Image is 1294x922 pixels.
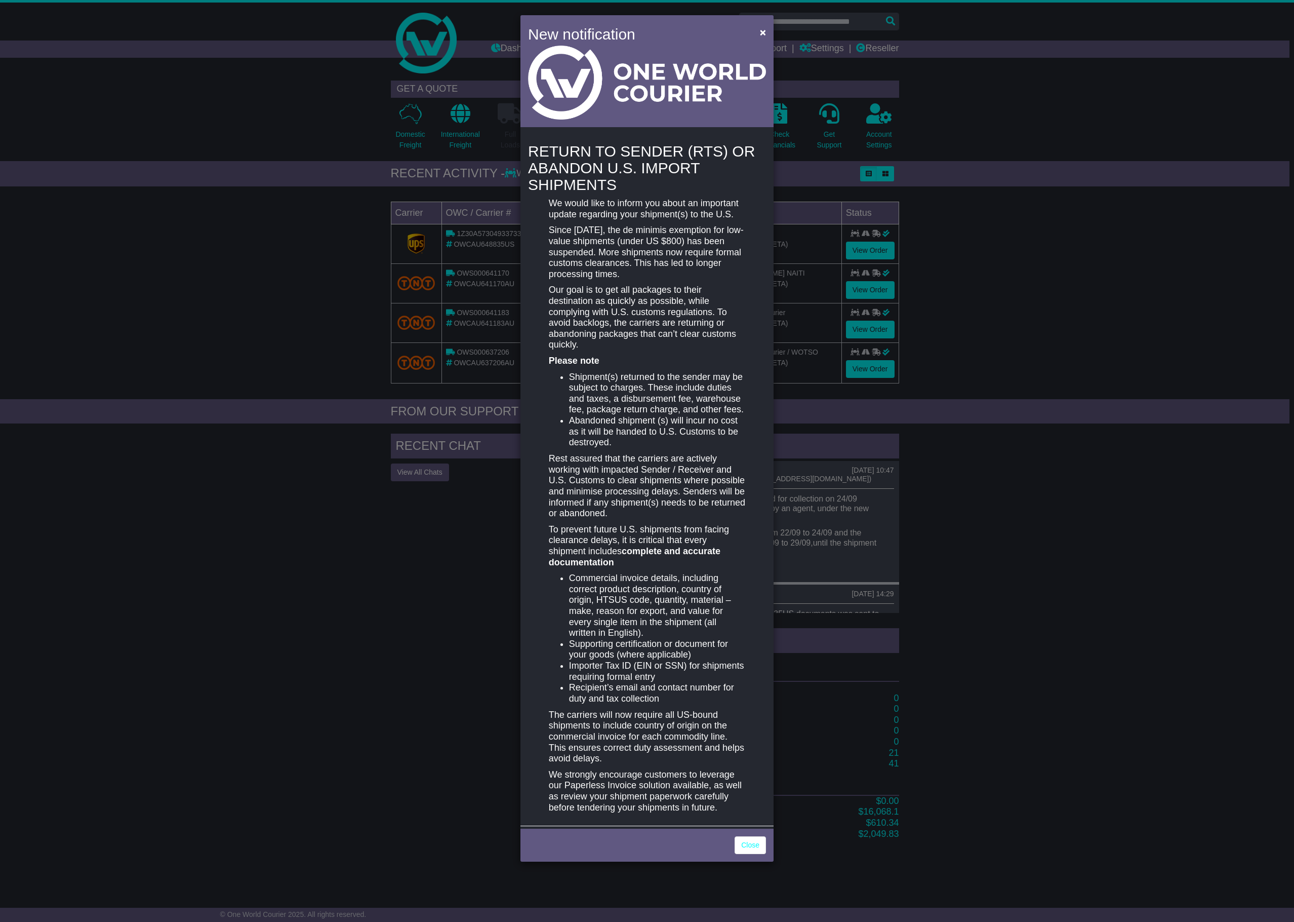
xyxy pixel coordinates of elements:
[760,26,766,38] span: ×
[569,415,745,448] li: Abandoned shipment (s) will incur no cost as it will be handed to U.S. Customs to be destroyed.
[569,682,745,704] li: Recipient’s email and contact number for duty and tax collection
[735,836,766,854] a: Close
[569,639,745,661] li: Supporting certification or document for your goods (where applicable)
[549,453,745,519] p: Rest assured that the carriers are actively working with impacted Sender / Receiver and U.S. Cust...
[549,285,745,351] p: Our goal is to get all packages to their destination as quickly as possible, while complying with...
[528,143,766,193] h4: RETURN TO SENDER (RTS) OR ABANDON U.S. IMPORT SHIPMENTS
[549,770,745,813] p: We strongly encourage customers to leverage our Paperless Invoice solution available, as well as ...
[549,356,599,366] strong: Please note
[549,546,720,567] strong: complete and accurate documentation
[549,198,745,220] p: We would like to inform you about an important update regarding your shipment(s) to the U.S.
[569,661,745,682] li: Importer Tax ID (EIN or SSN) for shipments requiring formal entry
[569,573,745,639] li: Commercial invoice details, including correct product description, country of origin, HTSUS code,...
[528,23,745,46] h4: New notification
[755,22,771,43] button: Close
[528,46,766,120] img: Light
[549,710,745,764] p: The carriers will now require all US-bound shipments to include country of origin on the commerci...
[569,372,745,415] li: Shipment(s) returned to the sender may be subject to charges. These include duties and taxes, a d...
[549,524,745,568] p: To prevent future U.S. shipments from facing clearance delays, it is critical that every shipment...
[549,225,745,280] p: Since [DATE], the de minimis exemption for low-value shipments (under US $800) has been suspended...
